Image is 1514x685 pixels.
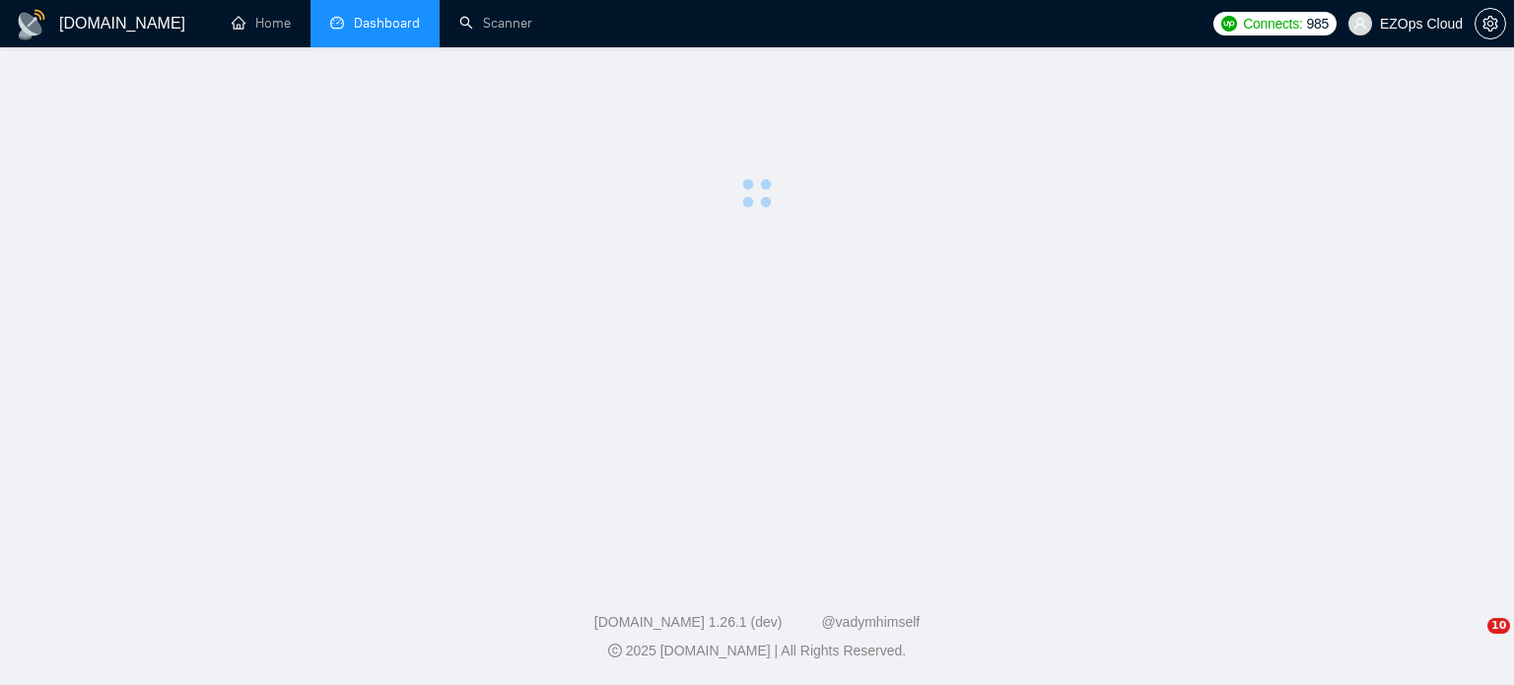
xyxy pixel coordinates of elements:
[16,641,1498,661] div: 2025 [DOMAIN_NAME] | All Rights Reserved.
[1306,13,1328,34] span: 985
[1353,17,1367,31] span: user
[354,15,420,32] span: Dashboard
[1476,16,1505,32] span: setting
[1475,8,1506,39] button: setting
[232,15,291,32] a: homeHome
[608,644,622,657] span: copyright
[330,16,344,30] span: dashboard
[459,15,532,32] a: searchScanner
[821,614,920,630] a: @vadymhimself
[594,614,783,630] a: [DOMAIN_NAME] 1.26.1 (dev)
[16,9,47,40] img: logo
[1243,13,1302,34] span: Connects:
[1475,16,1506,32] a: setting
[1487,618,1510,634] span: 10
[1221,16,1237,32] img: upwork-logo.png
[1447,618,1494,665] iframe: Intercom live chat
